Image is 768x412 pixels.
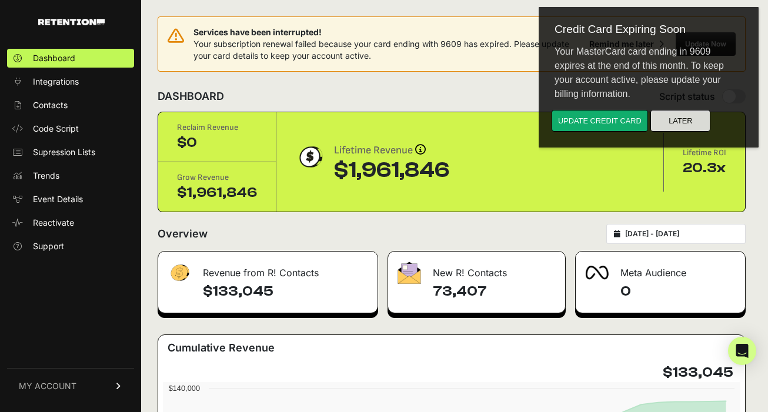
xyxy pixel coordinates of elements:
button: Update credit card [13,110,109,132]
div: $0 [177,133,257,152]
h4: 0 [620,282,736,301]
span: Supression Lists [33,146,95,158]
a: Dashboard [7,49,134,68]
span: Trends [33,170,59,182]
a: Contacts [7,96,134,115]
h2: DASHBOARD [158,88,224,105]
div: Credit Card Expiring Soon [7,14,213,36]
a: Support [7,237,134,256]
a: Integrations [7,72,134,91]
span: Integrations [33,76,79,88]
div: New R! Contacts [388,252,566,287]
h4: $133,045 [663,363,733,382]
text: $140,000 [169,384,200,393]
a: Supression Lists [7,143,134,162]
h4: 73,407 [433,282,556,301]
span: Support [33,240,64,252]
span: Code Script [33,123,79,135]
a: Code Script [7,119,134,138]
img: fa-envelope-19ae18322b30453b285274b1b8af3d052b27d846a4fbe8435d1a52b978f639a2.png [398,262,421,284]
span: MY ACCOUNT [19,380,76,392]
div: Your MasterCard card ending in 9609 expires at the end of this month. To keep your account active... [7,36,213,110]
div: $1,961,846 [334,159,449,182]
div: Grow Revenue [177,172,257,183]
a: MY ACCOUNT [7,368,134,404]
img: fa-meta-2f981b61bb99beabf952f7030308934f19ce035c18b003e963880cc3fabeebb7.png [585,266,609,280]
span: Contacts [33,99,68,111]
a: Trends [7,166,134,185]
span: Reactivate [33,217,74,229]
div: Reclaim Revenue [177,122,257,133]
a: Event Details [7,190,134,209]
span: Dashboard [33,52,75,64]
div: Lifetime Revenue [334,142,449,159]
img: fa-dollar-13500eef13a19c4ab2b9ed9ad552e47b0d9fc28b02b83b90ba0e00f96d6372e9.png [168,262,191,284]
span: Services have been interrupted! [193,26,585,38]
img: dollar-coin-05c43ed7efb7bc0c12610022525b4bbbb207c7efeef5aecc26f025e68dcafac9.png [295,142,325,172]
h3: Cumulative Revenue [168,340,275,356]
span: Event Details [33,193,83,205]
h2: Overview [158,226,208,242]
div: $1,961,846 [177,183,257,202]
a: Reactivate [7,213,134,232]
h4: $133,045 [203,282,368,301]
div: Revenue from R! Contacts [158,252,378,287]
div: Meta Audience [576,252,745,287]
span: Your subscription renewal failed because your card ending with 9609 has expired. Please update yo... [193,39,569,61]
button: Later [112,110,172,132]
div: Open Intercom Messenger [728,337,756,365]
img: Retention.com [38,19,105,25]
